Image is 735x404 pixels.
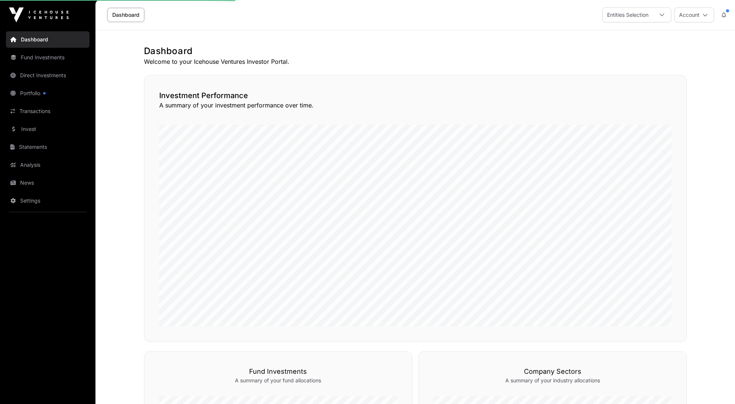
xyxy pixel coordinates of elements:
a: Statements [6,139,89,155]
a: Invest [6,121,89,137]
p: A summary of your fund allocations [159,377,397,384]
a: Dashboard [6,31,89,48]
p: A summary of your investment performance over time. [159,101,672,110]
a: Analysis [6,157,89,173]
a: News [6,175,89,191]
h3: Fund Investments [159,366,397,377]
div: Entities Selection [603,8,653,22]
a: Fund Investments [6,49,89,66]
a: Portfolio [6,85,89,101]
h2: Investment Performance [159,90,672,101]
a: Transactions [6,103,89,119]
h3: Company Sectors [434,366,672,377]
button: Account [674,7,714,22]
a: Dashboard [107,8,144,22]
a: Direct Investments [6,67,89,84]
p: A summary of your industry allocations [434,377,672,384]
p: Welcome to your Icehouse Ventures Investor Portal. [144,57,687,66]
iframe: Chat Widget [698,368,735,404]
a: Settings [6,192,89,209]
h1: Dashboard [144,45,687,57]
img: Icehouse Ventures Logo [9,7,69,22]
